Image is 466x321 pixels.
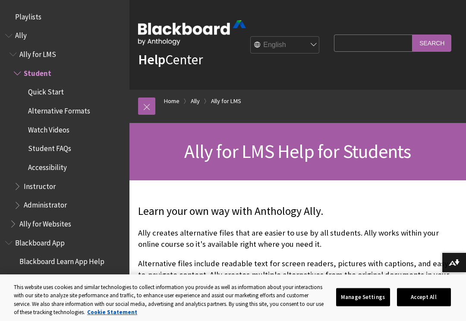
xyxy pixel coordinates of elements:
[28,142,71,153] span: Student FAQs
[24,66,51,78] span: Student
[5,28,124,231] nav: Book outline for Anthology Ally Help
[14,283,326,317] div: This website uses cookies and similar technologies to collect information you provide as well as ...
[138,204,457,219] p: Learn your own way with Anthology Ally.
[19,255,104,266] span: Blackboard Learn App Help
[19,47,56,59] span: Ally for LMS
[24,179,56,191] span: Instructor
[138,227,457,250] p: Ally creates alternative files that are easier to use by all students. Ally works within your onl...
[28,104,90,115] span: Alternative Formats
[211,96,241,107] a: Ally for LMS
[15,9,41,21] span: Playlists
[164,96,179,107] a: Home
[191,96,200,107] a: Ally
[412,35,451,51] input: Search
[87,308,137,316] a: More information about your privacy, opens in a new tab
[15,236,65,247] span: Blackboard App
[5,9,124,24] nav: Book outline for Playlists
[336,288,390,306] button: Manage Settings
[184,139,411,163] span: Ally for LMS Help for Students
[138,20,246,45] img: Blackboard by Anthology
[28,160,67,172] span: Accessibility
[251,37,320,54] select: Site Language Selector
[19,217,71,228] span: Ally for Websites
[138,258,457,292] p: Alternative files include readable text for screen readers, pictures with captions, and easy-to-n...
[138,51,165,68] strong: Help
[28,123,69,134] span: Watch Videos
[28,85,64,97] span: Quick Start
[138,51,203,68] a: HelpCenter
[24,198,67,210] span: Administrator
[19,273,55,285] span: Quick Start
[15,28,27,40] span: Ally
[397,288,451,306] button: Accept All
